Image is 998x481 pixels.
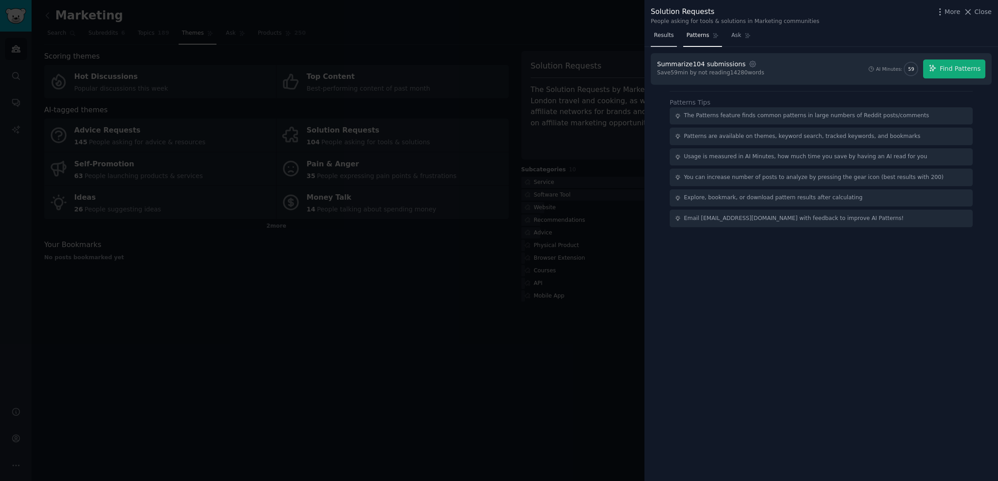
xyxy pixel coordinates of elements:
div: Summarize 104 submissions [657,60,745,69]
span: 59 [908,66,914,72]
a: Patterns [683,28,722,47]
div: Solution Requests [651,6,819,18]
label: Patterns Tips [670,99,710,106]
div: Patterns are available on themes, keyword search, tracked keywords, and bookmarks [684,133,920,141]
div: People asking for tools & solutions in Marketing communities [651,18,819,26]
div: Explore, bookmark, or download pattern results after calculating [684,194,863,202]
button: Close [963,7,992,17]
span: More [945,7,961,17]
a: Results [651,28,677,47]
div: The Patterns feature finds common patterns in large numbers of Reddit posts/comments [684,112,929,120]
div: Save 59 min by not reading 14280 words [657,69,764,77]
div: Email [EMAIL_ADDRESS][DOMAIN_NAME] with feedback to improve AI Patterns! [684,215,904,223]
span: Close [975,7,992,17]
span: Ask [731,32,741,40]
div: AI Minutes: [876,66,902,72]
span: Find Patterns [940,64,981,73]
a: Ask [728,28,754,47]
div: You can increase number of posts to analyze by pressing the gear icon (best results with 200) [684,174,944,182]
span: Results [654,32,674,40]
span: Patterns [686,32,709,40]
button: More [935,7,961,17]
button: Find Patterns [923,60,985,78]
div: Usage is measured in AI Minutes, how much time you save by having an AI read for you [684,153,928,161]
